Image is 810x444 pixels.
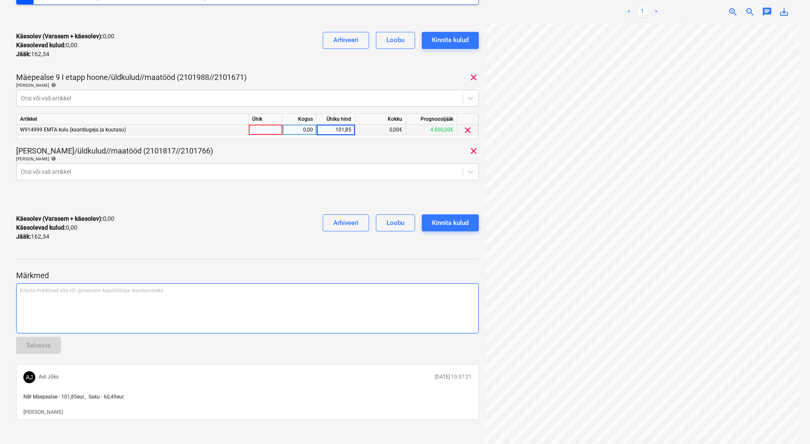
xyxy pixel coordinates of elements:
p: Aet Jõks [39,373,59,381]
div: Arhiveeri [333,34,358,46]
strong: Jääk : [16,233,31,240]
strong: Jääk : [16,51,31,57]
button: Kinnita kulud [422,32,479,49]
div: Aet Jõks [23,371,35,383]
span: W914999 EMTA kulu (kaardlugeja ja kuutasu) [20,127,126,133]
strong: Käesolevad kulud : [16,42,66,48]
p: Mäepealse 9 I etapp hoone/üldkulud//maatööd (2101988//2101671) [16,72,247,83]
strong: Käesolevad kulud : [16,224,66,231]
div: [PERSON_NAME] [16,83,479,88]
strong: Käesolev (Varasem + käesolev) : [16,215,103,222]
strong: Käesolev (Varasem + käesolev) : [16,33,103,40]
p: [PERSON_NAME]/üldkulud//maatööd (2101817//2101766) [16,146,213,156]
div: 0,00€ [355,125,406,135]
div: 4 000,00€ [406,125,457,135]
span: zoom_out [745,7,755,17]
span: clear [463,125,473,135]
span: zoom_in [728,7,738,17]
span: clear [469,72,479,83]
div: Artikkel [17,114,249,125]
button: Loobu [376,214,415,231]
span: save_alt [779,7,789,17]
p: 0,00 [16,223,77,232]
a: Previous page [624,7,634,17]
p: [DATE] 10:57:21 [435,373,472,381]
div: Arhiveeri [333,217,358,228]
p: 0,00 [16,41,77,50]
p: 162,34 [16,50,49,59]
button: [PERSON_NAME] [23,409,63,416]
div: Kinnita kulud [432,217,469,228]
span: clear [469,146,479,156]
button: Loobu [376,32,415,49]
iframe: Chat Widget [767,403,810,444]
div: Loobu [387,217,404,228]
div: Kokku [355,114,406,125]
div: [PERSON_NAME] [16,156,479,162]
button: Arhiveeri [323,214,369,231]
span: NB! Mäepealse - 101,85eur., Saku - 60,49eur. [23,394,125,400]
span: help [49,83,56,88]
button: Kinnita kulud [422,214,479,231]
div: Kinnita kulud [432,34,469,46]
div: Ühik [249,114,283,125]
div: Ühiku hind [317,114,355,125]
p: 0,00 [16,32,114,41]
span: AJ [26,374,33,381]
div: Loobu [387,34,404,46]
button: Arhiveeri [323,32,369,49]
a: Next page [651,7,661,17]
span: help [49,156,56,161]
div: Kogus [283,114,317,125]
p: 162,34 [16,232,49,241]
div: 0,00 [286,125,313,135]
div: Prognoosijääk [406,114,457,125]
span: chat [762,7,772,17]
a: Page 1 is your current page [637,7,648,17]
p: 0,00 [16,214,114,223]
p: Märkmed [16,270,479,281]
